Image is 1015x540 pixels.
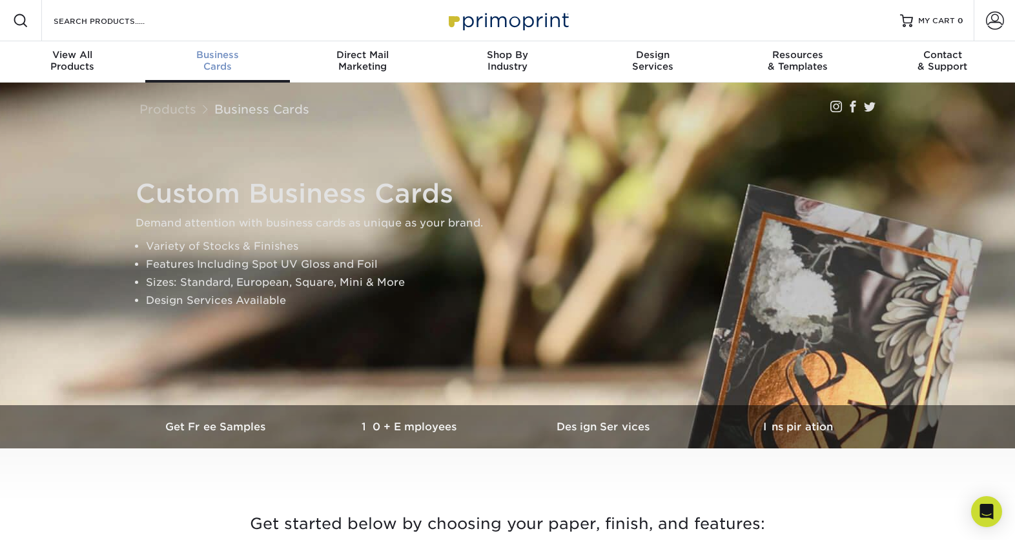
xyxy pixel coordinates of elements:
[443,6,572,34] img: Primoprint
[918,15,955,26] span: MY CART
[870,49,1015,61] span: Contact
[580,49,725,61] span: Design
[580,49,725,72] div: Services
[435,41,580,83] a: Shop ByIndustry
[290,41,435,83] a: Direct MailMarketing
[145,49,291,61] span: Business
[290,49,435,72] div: Marketing
[145,41,291,83] a: BusinessCards
[870,49,1015,72] div: & Support
[3,501,110,535] iframe: Google Customer Reviews
[870,41,1015,83] a: Contact& Support
[971,496,1002,527] div: Open Intercom Messenger
[725,49,870,61] span: Resources
[290,49,435,61] span: Direct Mail
[958,16,963,25] span: 0
[435,49,580,61] span: Shop By
[435,49,580,72] div: Industry
[725,41,870,83] a: Resources& Templates
[52,13,178,28] input: SEARCH PRODUCTS.....
[725,49,870,72] div: & Templates
[580,41,725,83] a: DesignServices
[145,49,291,72] div: Cards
